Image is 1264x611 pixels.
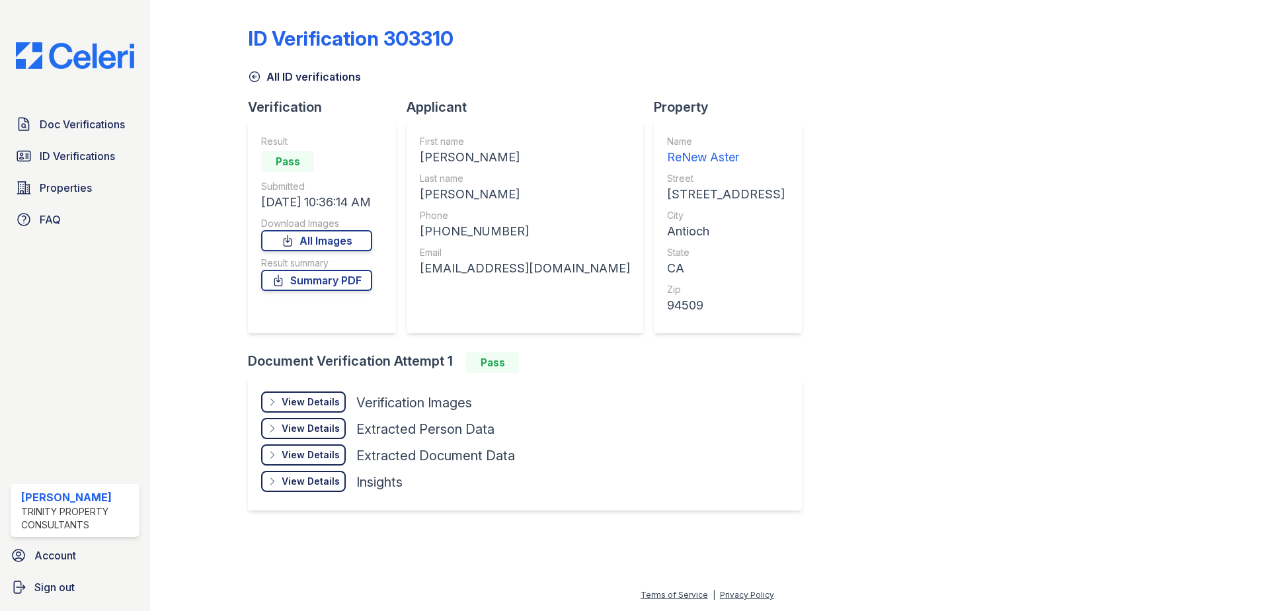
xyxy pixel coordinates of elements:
a: Summary PDF [261,270,372,291]
div: 94509 [667,296,785,315]
div: Email [420,246,630,259]
a: FAQ [11,206,139,233]
div: Submitted [261,180,372,193]
span: ID Verifications [40,148,115,164]
div: State [667,246,785,259]
span: FAQ [40,212,61,227]
div: View Details [282,448,340,462]
div: Verification Images [356,393,472,412]
a: Name ReNew Aster [667,135,785,167]
div: Result [261,135,372,148]
div: Extracted Document Data [356,446,515,465]
span: Doc Verifications [40,116,125,132]
div: Phone [420,209,630,222]
a: Account [5,542,145,569]
span: Sign out [34,579,75,595]
a: Properties [11,175,139,201]
div: City [667,209,785,222]
span: Account [34,548,76,563]
div: [DATE] 10:36:14 AM [261,193,372,212]
div: ReNew Aster [667,148,785,167]
div: Extracted Person Data [356,420,494,438]
div: Applicant [407,98,654,116]
div: [PERSON_NAME] [420,185,630,204]
div: Insights [356,473,403,491]
div: Property [654,98,812,116]
div: Street [667,172,785,185]
div: Zip [667,283,785,296]
div: [EMAIL_ADDRESS][DOMAIN_NAME] [420,259,630,278]
div: Pass [466,352,519,373]
a: All ID verifications [248,69,361,85]
div: ID Verification 303310 [248,26,454,50]
div: | [713,590,715,600]
div: View Details [282,395,340,409]
div: CA [667,259,785,278]
span: Properties [40,180,92,196]
a: Sign out [5,574,145,600]
a: Doc Verifications [11,111,139,138]
div: Document Verification Attempt 1 [248,352,812,373]
img: CE_Logo_Blue-a8612792a0a2168367f1c8372b55b34899dd931a85d93a1a3d3e32e68fde9ad4.png [5,42,145,69]
div: Antioch [667,222,785,241]
div: View Details [282,475,340,488]
a: Terms of Service [641,590,708,600]
a: All Images [261,230,372,251]
div: Name [667,135,785,148]
div: [PHONE_NUMBER] [420,222,630,241]
a: Privacy Policy [720,590,774,600]
div: Pass [261,151,314,172]
div: [PERSON_NAME] [420,148,630,167]
div: [PERSON_NAME] [21,489,134,505]
div: Trinity Property Consultants [21,505,134,532]
div: Verification [248,98,407,116]
div: Last name [420,172,630,185]
div: Download Images [261,217,372,230]
div: Result summary [261,257,372,270]
a: ID Verifications [11,143,139,169]
div: View Details [282,422,340,435]
div: First name [420,135,630,148]
div: [STREET_ADDRESS] [667,185,785,204]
